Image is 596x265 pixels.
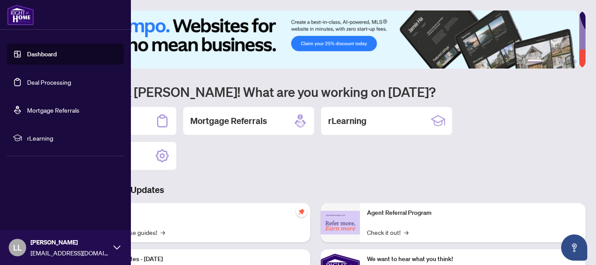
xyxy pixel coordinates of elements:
[27,50,57,58] a: Dashboard
[45,10,579,69] img: Slide 0
[528,60,542,63] button: 1
[161,227,165,237] span: →
[31,237,109,247] span: [PERSON_NAME]
[566,60,570,63] button: 5
[7,4,34,25] img: logo
[27,133,118,143] span: rLearning
[190,115,267,127] h2: Mortgage Referrals
[545,60,549,63] button: 2
[552,60,556,63] button: 3
[92,255,303,264] p: Platform Updates - [DATE]
[296,206,307,217] span: pushpin
[13,241,22,254] span: LL
[92,208,303,218] p: Self-Help
[367,227,408,237] a: Check it out!→
[367,255,579,264] p: We want to hear what you think!
[367,208,579,218] p: Agent Referral Program
[27,78,71,86] a: Deal Processing
[45,83,586,100] h1: Welcome back [PERSON_NAME]! What are you working on [DATE]?
[321,211,360,235] img: Agent Referral Program
[561,234,587,261] button: Open asap
[404,227,408,237] span: →
[31,248,109,258] span: [EMAIL_ADDRESS][DOMAIN_NAME]
[573,60,577,63] button: 6
[559,60,563,63] button: 4
[328,115,367,127] h2: rLearning
[27,106,79,114] a: Mortgage Referrals
[45,184,586,196] h3: Brokerage & Industry Updates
